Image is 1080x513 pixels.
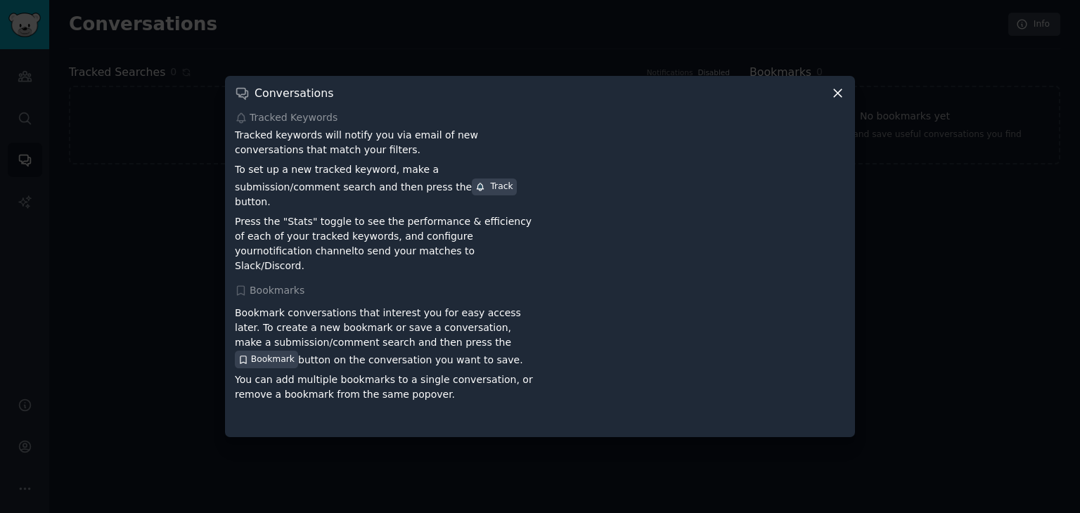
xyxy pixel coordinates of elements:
iframe: YouTube video player [545,128,845,254]
p: Press the "Stats" toggle to see the performance & efficiency of each of your tracked keywords, an... [235,214,535,273]
a: notification channel [257,245,354,256]
div: Track [475,181,513,193]
p: Tracked keywords will notify you via email of new conversations that match your filters. [235,128,535,157]
p: You can add multiple bookmarks to a single conversation, or remove a bookmark from the same popover. [235,372,535,402]
p: To set up a new tracked keyword, make a submission/comment search and then press the button. [235,162,535,209]
h3: Conversations [255,86,333,100]
div: Bookmarks [235,283,845,298]
iframe: YouTube video player [545,301,845,427]
div: Tracked Keywords [235,110,845,125]
span: Bookmark [251,353,295,366]
p: Bookmark conversations that interest you for easy access later. To create a new bookmark or save ... [235,306,535,368]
